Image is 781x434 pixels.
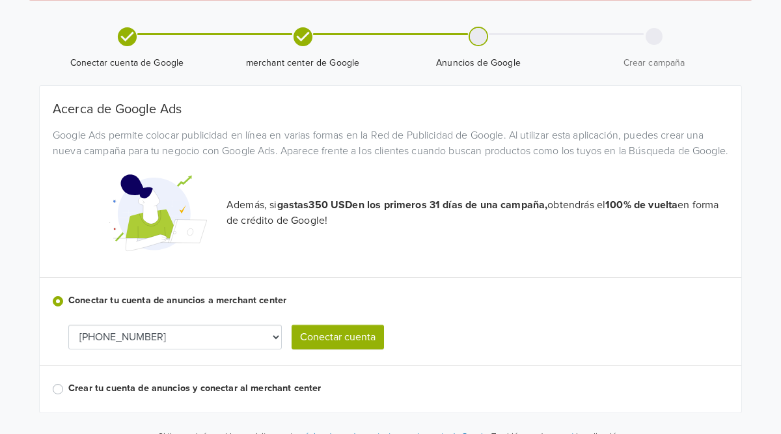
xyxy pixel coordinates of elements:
span: Anuncios de Google [396,57,561,70]
div: Google Ads permite colocar publicidad en línea en varias formas en la Red de Publicidad de Google... [43,128,738,159]
span: Crear campaña [571,57,737,70]
span: Conectar cuenta de Google [44,57,210,70]
strong: gastas 350 USD en los primeros 31 días de una campaña, [277,198,548,211]
h5: Acerca de Google Ads [53,102,728,117]
button: Conectar cuenta [292,325,384,349]
label: Crear tu cuenta de anuncios y conectar al merchant center [68,381,728,396]
label: Conectar tu cuenta de anuncios a merchant center [68,293,728,308]
p: Además, si obtendrás el en forma de crédito de Google! [226,197,728,228]
span: merchant center de Google [220,57,385,70]
img: Google Promotional Codes [109,164,207,262]
strong: 100% de vuelta [605,198,678,211]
